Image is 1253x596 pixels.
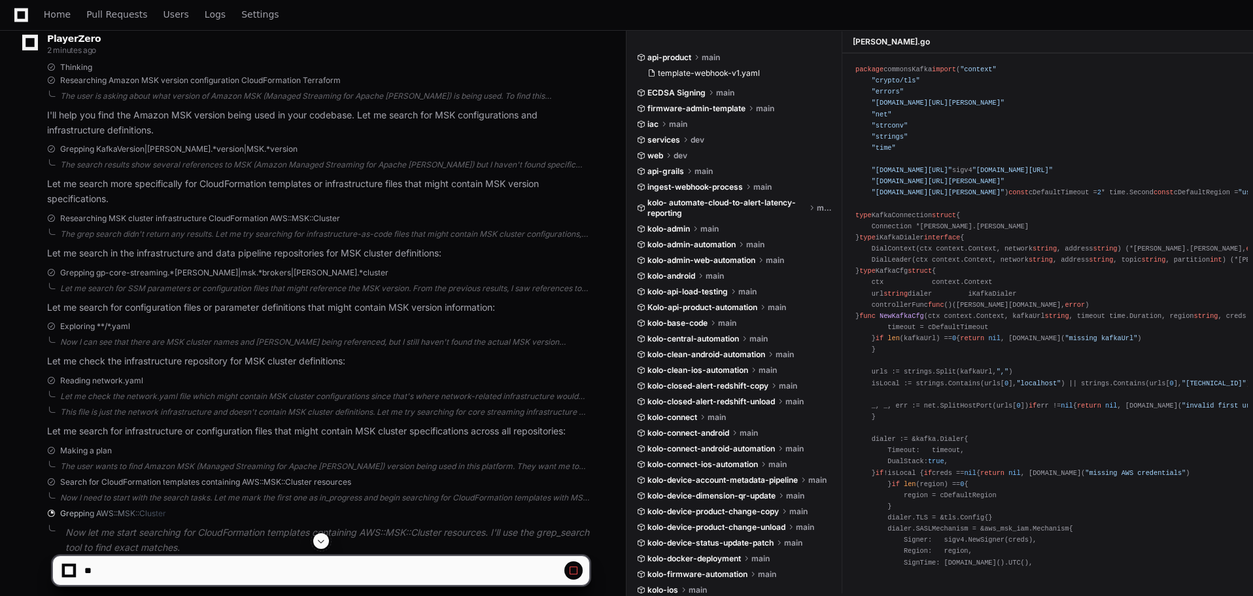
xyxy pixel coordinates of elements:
span: Home [44,10,71,18]
span: main [700,224,719,234]
span: kolo-clean-android-automation [647,349,765,360]
span: 2 [1097,188,1101,196]
span: main [817,203,832,213]
span: Researching MSK cluster infrastructure CloudFormation AWS::MSK::Cluster [60,213,340,224]
span: "," [997,368,1008,376]
span: main [695,166,713,177]
span: import [932,65,956,73]
span: iac [647,119,659,130]
span: type [859,267,876,275]
span: api-grails [647,166,684,177]
span: kolo-android [647,271,695,281]
span: kolo- automate-cloud-to-alert-latency-reporting [647,198,806,219]
p: Let me search for configuration files or parameter definitions that might contain MSK version inf... [47,300,589,315]
span: "[DOMAIN_NAME][URL][PERSON_NAME]" [872,177,1004,185]
span: main [718,318,736,328]
span: Pull Requests [86,10,147,18]
span: NewKafkaCfg [880,312,924,320]
span: nil [988,334,1000,342]
span: string [1045,312,1069,320]
span: return [1077,402,1101,410]
span: "errors" [872,88,904,96]
p: Now let me start searching for CloudFormation templates containing AWS::MSK::Cluster resources. I... [65,525,589,555]
span: nil [1105,402,1117,410]
span: 0 [960,480,964,488]
div: The user wants to find Amazon MSK (Managed Streaming for Apache [PERSON_NAME]) version being used... [60,461,589,472]
span: struct [932,211,956,219]
span: 0 [1004,379,1008,387]
div: The search results show several references to MSK (Amazon Managed Streaming for Apache [PERSON_NA... [60,160,589,170]
span: main [753,182,772,192]
span: kolo-closed-alert-redshift-unload [647,396,775,407]
div: Let me check the network.yaml file which might contain MSK cluster configurations since that's wh... [60,391,589,402]
span: main [766,255,784,266]
span: kolo-connect-android-automation [647,444,775,454]
span: "strconv" [872,122,908,130]
span: kolo-admin [647,224,690,234]
span: if [876,334,884,342]
span: Exploring **/*.yaml [60,321,130,332]
span: main [759,365,777,376]
span: Search for CloudFormation templates containing AWS::MSK::Cluster resources [60,477,351,487]
span: const [1008,188,1029,196]
span: interface [924,234,960,241]
span: main [768,459,787,470]
span: 2 minutes ago [47,45,96,55]
span: [PERSON_NAME].go [853,37,930,47]
span: () [944,301,952,309]
span: kolo-clean-ios-automation [647,365,748,376]
span: string [1194,312,1218,320]
span: main [789,506,808,517]
span: main [740,428,758,438]
span: func [928,301,944,309]
span: nil [964,469,976,477]
span: nil [1061,402,1073,410]
span: main [808,475,827,485]
span: kolo-connect-ios-automation [647,459,758,470]
span: "crypto/tls" [872,77,920,84]
span: "missing AWS credentials" [1085,469,1186,477]
span: kolo-central-automation [647,334,739,344]
span: len [887,334,899,342]
span: main [669,119,687,130]
span: kolo-admin-automation [647,239,736,250]
span: main [702,52,720,63]
span: kolo-closed-alert-redshift-copy [647,381,768,391]
span: if [891,480,899,488]
span: template-webhook-v1.yaml [658,68,760,79]
span: main [768,302,786,313]
span: 0 [1016,402,1020,410]
span: Users [163,10,189,18]
p: Let me search in the infrastructure and data pipeline repositories for MSK cluster definitions: [47,246,589,261]
span: kolo-device-account-metadata-pipeline [647,475,798,485]
span: "strings" [872,133,908,141]
div: The user is asking about what version of Amazon MSK (Managed Streaming for Apache [PERSON_NAME]) ... [60,91,589,101]
span: Kolo-api-product-automation [647,302,757,313]
span: kolo-admin-web-automation [647,255,755,266]
span: main [756,103,774,114]
span: Grepping gp-core-streaming.*[PERSON_NAME]|msk.*brokers|[PERSON_NAME].*cluster [60,268,388,278]
div: This file is just the network infrastructure and doesn't contain MSK cluster definitions. Let me ... [60,407,589,417]
span: Reading network.yaml [60,376,143,386]
span: main [785,444,804,454]
span: main [796,522,814,533]
span: kolo-base-code [647,318,708,328]
span: main [779,381,797,391]
span: Grepping AWS::MSK::Cluster [60,508,166,519]
span: type [859,234,876,241]
span: main [749,334,768,344]
span: services [647,135,680,145]
span: kolo-connect-android [647,428,729,438]
span: "missing kafkaUrl" [1065,334,1137,342]
p: Let me search for infrastructure or configuration files that might contain MSK cluster specificat... [47,424,589,439]
span: kolo-connect [647,412,697,423]
span: PlayerZero [47,35,101,43]
span: func [859,312,876,320]
span: package [855,65,884,73]
span: "[DOMAIN_NAME][URL][PERSON_NAME]" [872,99,1004,107]
span: web [647,150,663,161]
span: kolo-device-product-change-unload [647,522,785,533]
span: Grepping KafkaVersion|[PERSON_NAME].*version|MSK.*version [60,144,298,154]
div: Now I need to start with the search tasks. Let me mark the first one as in_progress and begin sea... [60,493,589,503]
span: main [706,271,724,281]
